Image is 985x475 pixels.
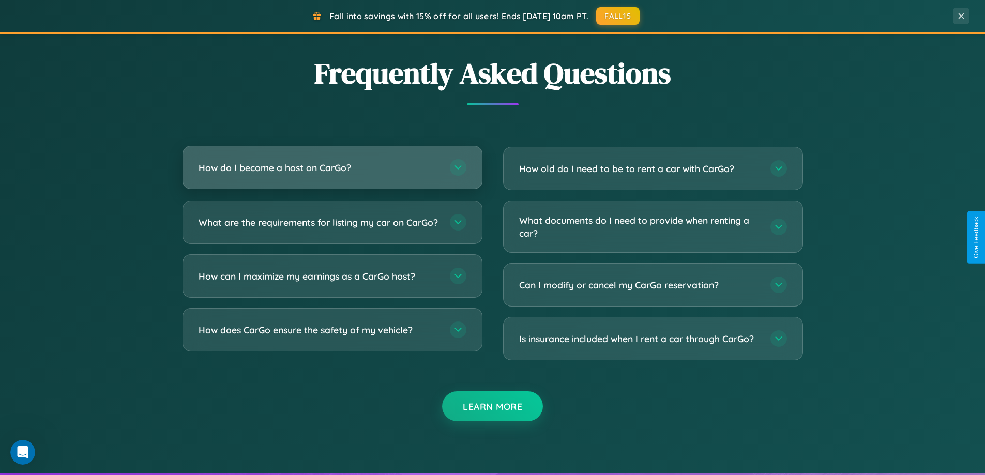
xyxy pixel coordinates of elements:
h2: Frequently Asked Questions [183,53,803,93]
span: Fall into savings with 15% off for all users! Ends [DATE] 10am PT. [329,11,588,21]
h3: Can I modify or cancel my CarGo reservation? [519,279,760,292]
h3: What are the requirements for listing my car on CarGo? [199,216,440,229]
h3: How do I become a host on CarGo? [199,161,440,174]
h3: Is insurance included when I rent a car through CarGo? [519,332,760,345]
div: Give Feedback [973,217,980,258]
h3: How old do I need to be to rent a car with CarGo? [519,162,760,175]
h3: What documents do I need to provide when renting a car? [519,214,760,239]
h3: How does CarGo ensure the safety of my vehicle? [199,324,440,336]
iframe: Intercom live chat [10,440,35,465]
button: Learn More [442,391,543,421]
button: FALL15 [596,7,640,25]
h3: How can I maximize my earnings as a CarGo host? [199,270,440,283]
